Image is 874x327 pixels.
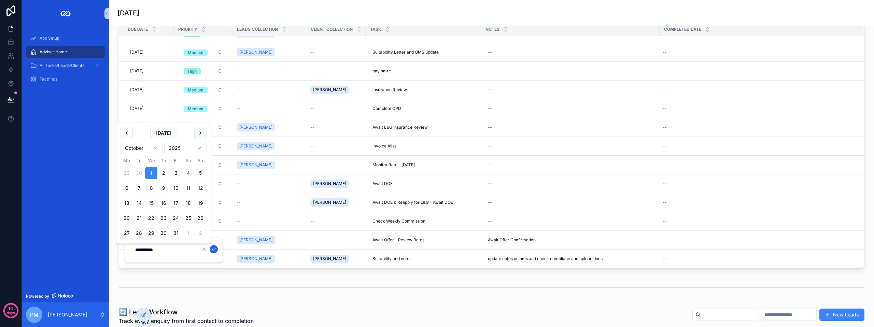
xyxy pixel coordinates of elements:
a: [PERSON_NAME] [310,253,362,264]
a: -- [485,66,655,76]
a: Complete CPD [370,103,477,114]
a: All Tasks/Leads/Clients [26,59,105,72]
a: -- [660,178,855,189]
button: Saturday, 4 October 2025 [182,167,194,179]
a: -- [660,103,855,114]
a: -- [310,68,362,74]
div: -- [663,68,667,74]
span: -- [310,106,314,111]
span: -- [237,106,241,111]
button: Select Button [178,84,228,96]
div: -- [663,106,667,111]
span: Complete CPD [372,106,401,111]
a: update notes on oms and check compliane and upload docs [485,253,655,264]
button: Thursday, 16 October 2025 [157,197,170,209]
a: -- [485,84,655,95]
span: Monitor Rate - [DATE] [372,162,415,168]
button: Saturday, 11 October 2025 [182,182,194,194]
span: Insurance Review [372,87,407,93]
a: -- [310,162,362,168]
a: -- [310,106,362,111]
button: Wednesday, 15 October 2025 [145,197,157,209]
span: [PERSON_NAME] [239,256,272,261]
a: [DATE] [127,84,170,95]
span: -- [310,49,314,55]
button: Sunday, 12 October 2025 [194,182,207,194]
a: Select Button [178,65,228,77]
a: -- [485,47,655,58]
span: [DATE] [130,106,143,111]
div: -- [488,181,492,186]
a: -- [237,106,302,111]
span: Suitability and notes [372,256,411,261]
span: -- [310,218,314,224]
div: scrollable content [22,27,109,94]
span: pay hmrc [372,68,391,74]
img: App logo [60,8,71,19]
th: Saturday [182,157,194,164]
th: Wednesday [145,157,157,164]
span: Factfinds [40,76,57,82]
button: Wednesday, 1 October 2025, selected [145,167,157,179]
a: -- [485,159,655,170]
a: [PERSON_NAME] [310,178,362,189]
th: Monday [121,157,133,164]
th: Friday [170,157,182,164]
button: Wednesday, 22 October 2025 [145,212,157,224]
p: days [7,308,15,317]
span: -- [310,162,314,168]
div: Medium [188,49,203,56]
a: -- [310,49,362,55]
span: Client collection [311,27,353,32]
h1: 🔄 Lead Workflow [119,307,254,317]
a: -- [310,143,362,149]
p: 10 [8,305,13,312]
span: Suitaboilty Letter and OMS update [372,49,439,55]
a: [PERSON_NAME] [237,234,302,245]
span: Invoice Ailsa [372,143,397,149]
th: Sunday [194,157,207,164]
div: -- [488,162,492,168]
a: -- [485,103,655,114]
div: -- [663,87,667,93]
a: -- [660,197,855,208]
span: App Setup [40,35,59,41]
span: Task [370,27,381,32]
button: Sunday, 5 October 2025 [194,167,207,179]
span: Await DOE [372,181,393,186]
a: -- [237,181,302,186]
a: -- [660,141,855,152]
span: -- [237,181,241,186]
button: Monday, 20 October 2025 [121,212,133,224]
button: Saturday, 18 October 2025 [182,197,194,209]
a: [PERSON_NAME] [310,197,362,208]
span: Await Offer Confirmation [488,237,536,243]
span: -- [310,143,314,149]
span: -- [310,68,314,74]
a: -- [660,66,855,76]
span: [PERSON_NAME] [239,237,272,243]
div: -- [488,49,492,55]
a: -- [660,47,855,58]
button: New Leads [819,309,864,321]
a: -- [660,122,855,133]
span: update notes on oms and check compliane and upload docs [488,256,603,261]
button: Friday, 24 October 2025 [170,212,182,224]
span: [DATE] [130,87,143,93]
span: [PERSON_NAME] [313,200,346,205]
a: [DATE] [127,66,170,76]
span: [PERSON_NAME] [239,162,272,168]
p: [PERSON_NAME] [48,311,87,318]
a: [DATE] [127,122,170,133]
button: [DATE] [150,127,177,139]
a: -- [485,122,655,133]
div: Medium [188,87,203,93]
span: Await DOE & Reapply for L&G - Await DOE [372,200,453,205]
div: -- [663,143,667,149]
span: PM [30,311,39,319]
a: -- [485,141,655,152]
span: [PERSON_NAME] [313,256,346,261]
button: Monday, 6 October 2025 [121,182,133,194]
a: Await L&G Insurance Review [370,122,477,133]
